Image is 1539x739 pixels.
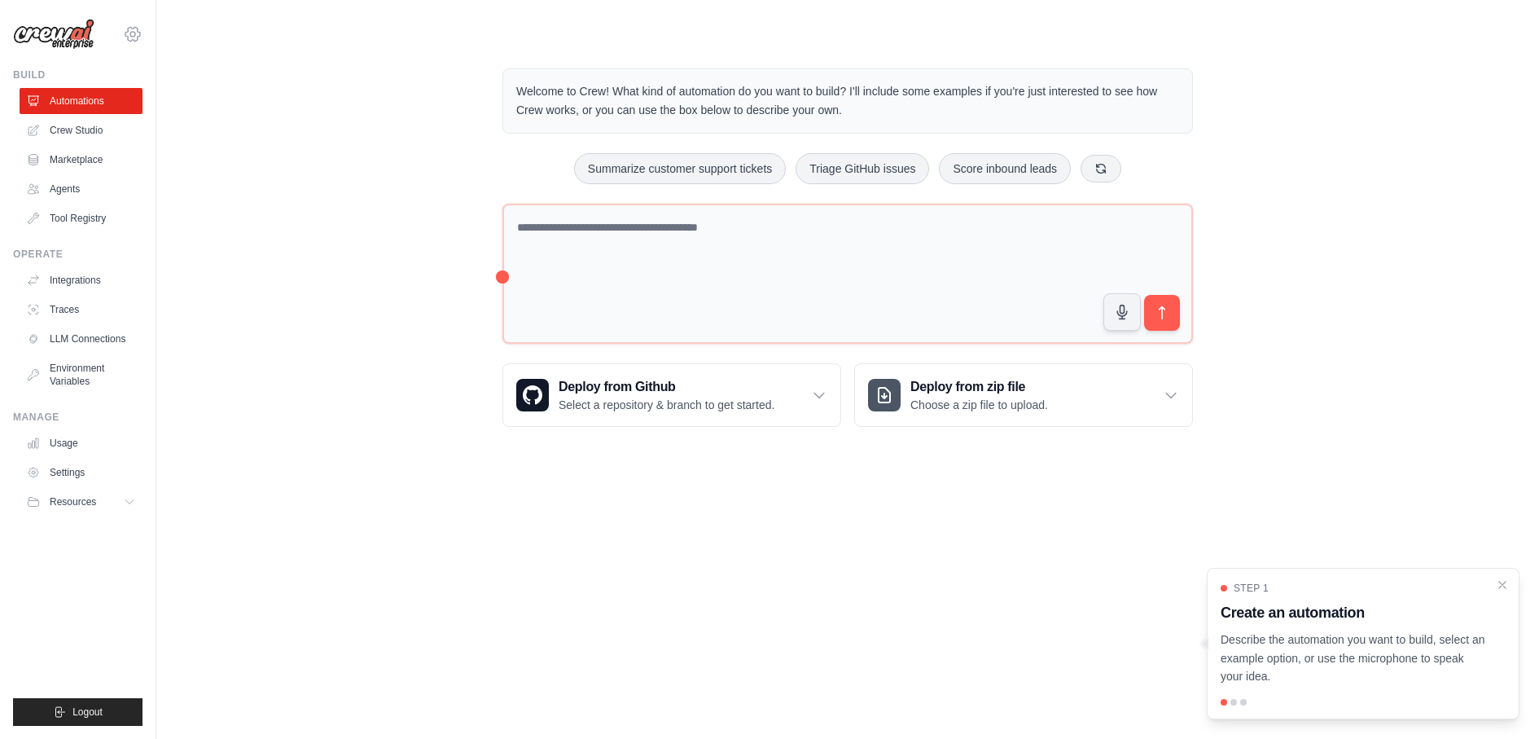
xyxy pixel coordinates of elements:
[796,153,929,184] button: Triage GitHub issues
[20,489,142,515] button: Resources
[1496,578,1509,592] button: Close walkthrough
[910,397,1048,413] p: Choose a zip file to upload.
[13,411,142,424] div: Manage
[1221,601,1486,624] h3: Create an automation
[20,430,142,456] a: Usage
[20,355,142,394] a: Environment Variables
[20,205,142,231] a: Tool Registry
[574,153,786,184] button: Summarize customer support tickets
[13,248,142,261] div: Operate
[13,19,94,50] img: Logo
[1234,582,1269,595] span: Step 1
[939,153,1071,184] button: Score inbound leads
[20,88,142,114] a: Automations
[20,326,142,352] a: LLM Connections
[910,377,1048,397] h3: Deploy from zip file
[559,397,774,413] p: Select a repository & branch to get started.
[20,460,142,486] a: Settings
[13,698,142,726] button: Logout
[559,377,774,397] h3: Deploy from Github
[20,147,142,173] a: Marketplace
[20,117,142,143] a: Crew Studio
[50,495,96,508] span: Resources
[516,82,1179,120] p: Welcome to Crew! What kind of automation do you want to build? I'll include some examples if you'...
[20,297,142,323] a: Traces
[20,176,142,202] a: Agents
[1221,631,1486,686] p: Describe the automation you want to build, select an example option, or use the microphone to spe...
[20,267,142,293] a: Integrations
[72,706,103,719] span: Logout
[13,68,142,81] div: Build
